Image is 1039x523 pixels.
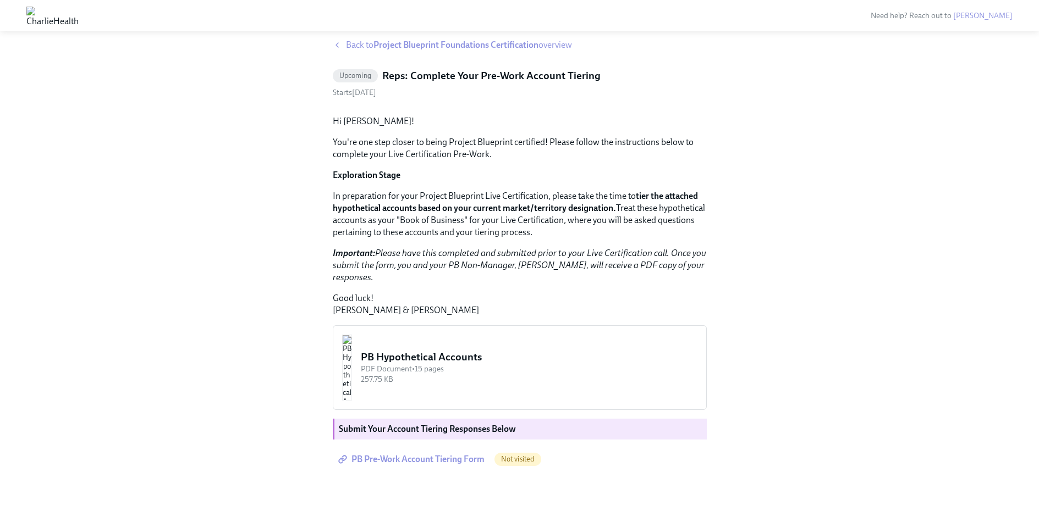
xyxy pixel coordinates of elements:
div: PDF Document • 15 pages [361,364,697,374]
span: Not visited [494,455,541,463]
a: [PERSON_NAME] [953,11,1013,20]
div: PB Hypothetical Accounts [361,350,697,364]
strong: Important: [333,248,375,258]
strong: Project Blueprint Foundations Certification [373,40,538,50]
strong: tier the attached hypothetical accounts based on your current market/territory designation. [333,191,698,213]
span: Monday, September 1st 2025, 12:00 pm [333,88,376,97]
strong: Submit Your Account Tiering Responses Below [339,424,516,434]
span: Back to overview [346,39,572,51]
span: Upcoming [333,71,378,80]
div: 257.75 KB [361,374,697,385]
img: PB Hypothetical Accounts [342,335,352,400]
a: PB Pre-Work Account Tiering Form [333,448,492,470]
strong: Exploration Stage [333,170,400,180]
a: Back toProject Blueprint Foundations Certificationoverview [333,39,707,51]
h5: Reps: Complete Your Pre-Work Account Tiering [382,69,601,83]
p: Good luck! [PERSON_NAME] & [PERSON_NAME] [333,292,707,316]
img: CharlieHealth [26,7,79,24]
p: Hi [PERSON_NAME]! [333,115,707,127]
em: Please have this completed and submitted prior to your Live Certification call. Once you submit t... [333,248,706,282]
span: PB Pre-Work Account Tiering Form [340,454,485,465]
button: PB Hypothetical AccountsPDF Document•15 pages257.75 KB [333,325,707,410]
p: In preparation for your Project Blueprint Live Certification, please take the time to Treat these... [333,190,707,238]
span: Need help? Reach out to [871,11,1013,20]
p: You're one step closer to being Project Blueprint certified! Please follow the instructions below... [333,136,707,160]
